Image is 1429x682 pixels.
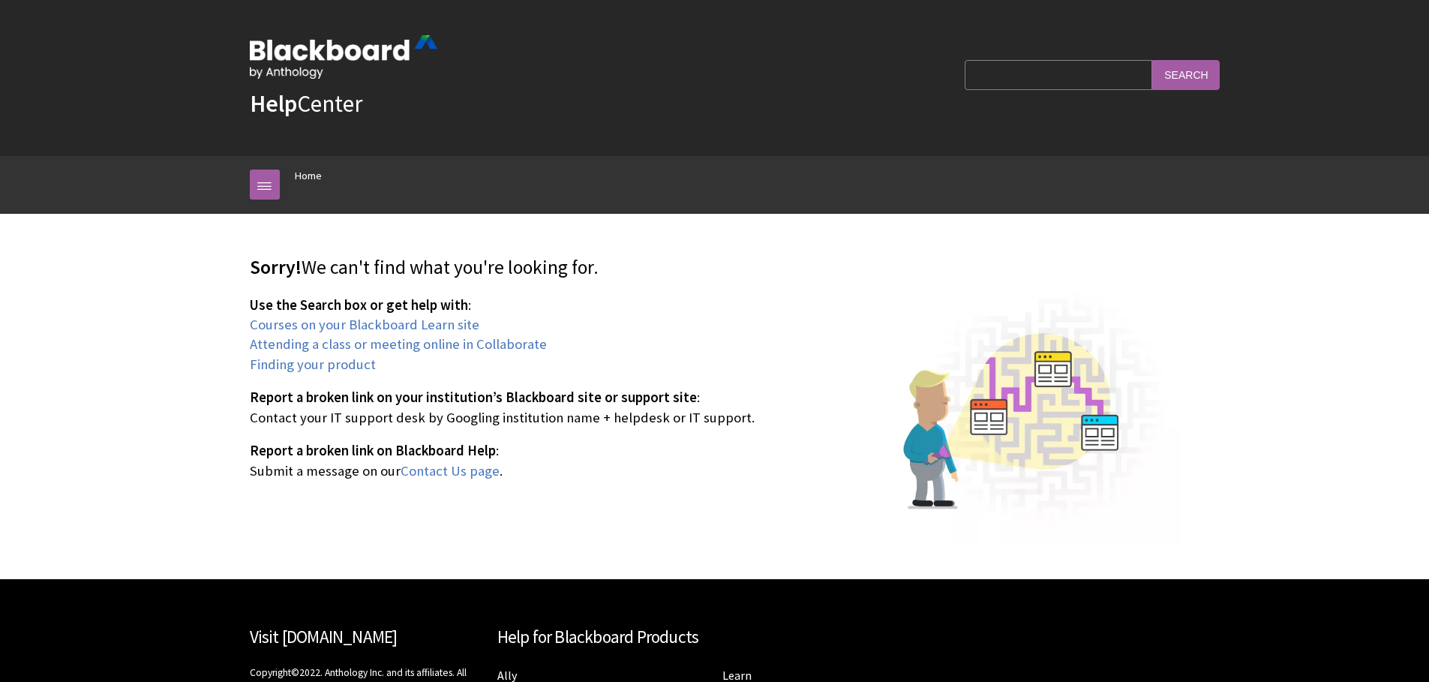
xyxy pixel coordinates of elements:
[295,167,322,185] a: Home
[250,35,437,79] img: Blackboard by Anthology
[1152,60,1220,89] input: Search
[250,442,496,459] span: Report a broken link on Blackboard Help
[250,441,1180,480] p: : Submit a message on our .
[250,626,398,647] a: Visit [DOMAIN_NAME]
[250,89,362,119] a: HelpCenter
[250,254,1180,281] p: We can't find what you're looking for.
[497,624,932,650] h2: Help for Blackboard Products
[250,389,697,406] span: Report a broken link on your institution’s Blackboard site or support site
[250,388,1180,427] p: : Contact your IT support desk by Googling institution name + helpdesk or IT support.
[401,462,500,480] a: Contact Us page
[250,316,479,334] a: Courses on your Blackboard Learn site
[250,296,1180,374] p: :
[250,89,297,119] strong: Help
[250,296,468,314] span: Use the Search box or get help with
[250,335,547,353] a: Attending a class or meeting online in Collaborate
[250,255,302,279] span: Sorry!
[250,356,376,374] a: Finding your product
